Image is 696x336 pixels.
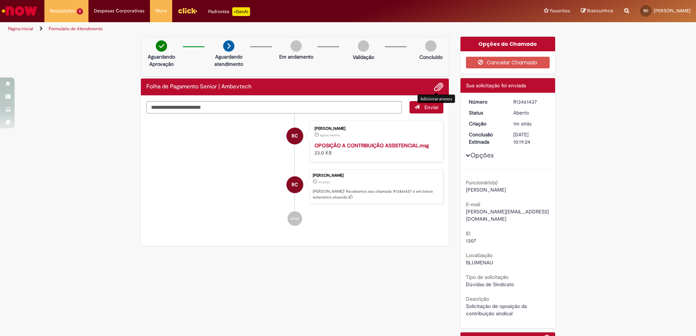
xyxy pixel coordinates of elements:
[466,259,493,266] span: BLUMENAU
[466,281,514,288] span: Dúvidas de Sindicato
[513,120,547,127] div: 29/08/2025 10:19:20
[466,82,526,89] span: Sua solicitação foi enviada
[460,37,555,51] div: Opções do Chamado
[211,53,246,68] p: Aguardando atendimento
[315,142,436,156] div: 23.0 KB
[144,53,179,68] p: Aguardando Aprovação
[279,53,313,60] p: Em andamento
[463,120,508,127] dt: Criação
[146,101,402,113] textarea: Digite sua mensagem aqui...
[286,176,303,193] div: Ricardo Caresia
[466,201,480,208] b: E-mail
[292,176,298,193] span: RC
[313,189,439,200] p: [PERSON_NAME]! Recebemos seu chamado R13461437 e em breve estaremos atuando.
[463,109,508,116] dt: Status
[8,26,33,32] a: Página inicial
[410,101,443,113] button: Enviar
[1,4,38,18] img: ServiceNow
[290,40,302,52] img: img-circle-grey.png
[463,131,508,145] dt: Conclusão Estimada
[318,180,330,184] span: 1m atrás
[466,274,509,280] b: Tipo de solicitação
[654,8,691,14] span: [PERSON_NAME]
[466,303,528,317] span: Solicitação de oposição da contribuição sindical
[466,252,493,259] b: Localização
[223,40,234,52] img: arrow-next.png
[644,8,648,13] span: RC
[146,84,252,90] h2: Folha de Pagamento Senior | Ambevtech Histórico de tíquete
[358,40,369,52] img: img-circle-grey.png
[418,95,455,103] div: Adicionar anexos
[292,127,298,145] span: RC
[313,173,439,178] div: [PERSON_NAME]
[286,128,303,144] div: Ricardo Caresia
[315,142,429,149] a: OPOSIÇÃO A CONTRIBUIÇÃO ASSISTENCIAL.msg
[466,296,489,302] b: Descrição
[5,22,459,36] ul: Trilhas de página
[466,208,549,222] span: [PERSON_NAME][EMAIL_ADDRESS][DOMAIN_NAME]
[466,187,506,193] span: [PERSON_NAME]
[318,180,330,184] time: 29/08/2025 10:19:20
[156,40,167,52] img: check-circle-green.png
[49,26,103,32] a: Formulário de Atendimento
[50,7,75,15] span: Requisições
[463,98,508,105] dt: Número
[513,109,547,116] div: Aberto
[315,127,436,131] div: [PERSON_NAME]
[466,57,550,68] button: Cancelar Chamado
[466,179,498,186] b: Funcionário(s)
[425,40,436,52] img: img-circle-grey.png
[466,237,476,244] span: 1307
[353,53,374,61] p: Validação
[146,169,443,204] li: Ricardo Caresia
[320,133,340,137] span: Agora mesmo
[513,120,531,127] span: 1m atrás
[434,82,443,92] button: Adicionar anexos
[320,133,340,137] time: 29/08/2025 10:20:42
[513,131,547,145] div: [DATE] 10:19:24
[424,104,439,111] span: Enviar
[466,230,471,237] b: ID
[146,113,443,233] ul: Histórico de tíquete
[513,120,531,127] time: 29/08/2025 10:19:20
[513,98,547,105] div: R13461437
[419,53,443,61] p: Concluído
